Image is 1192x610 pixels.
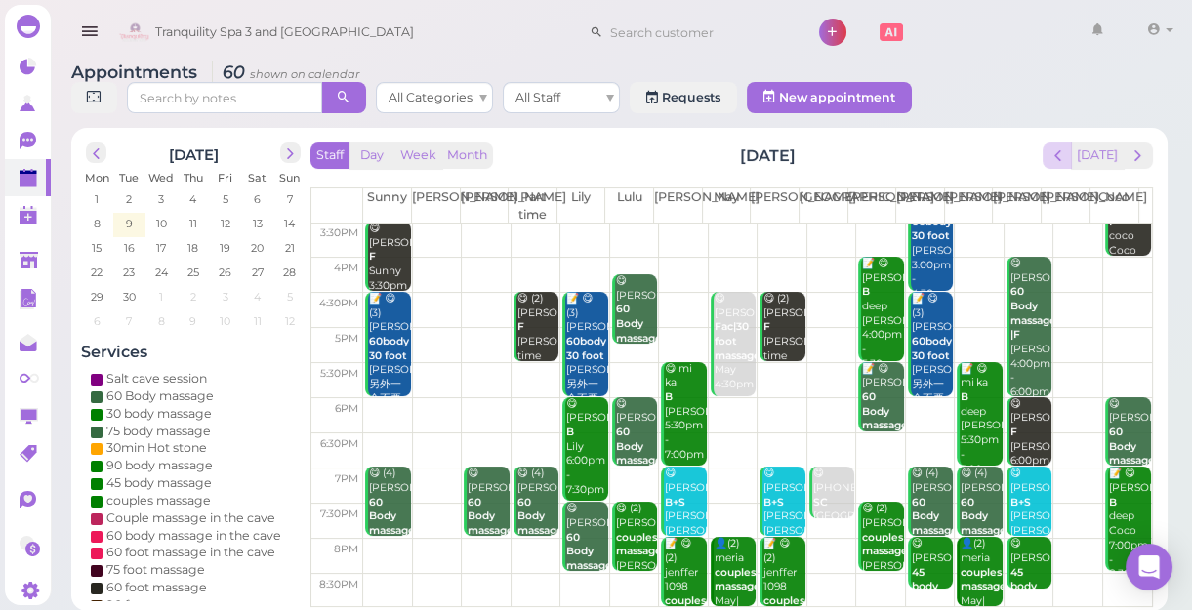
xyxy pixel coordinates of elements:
span: 3 [221,288,230,305]
th: [PERSON_NAME] [460,188,509,224]
b: couples massage [961,566,1007,593]
div: 😋 [PERSON_NAME] Lulu 4:15pm - 5:15pm [615,274,657,403]
span: 15 [90,239,103,257]
b: B [961,390,968,403]
span: 6 [252,190,263,208]
span: 3:30pm [320,226,358,239]
span: 8 [92,215,103,232]
input: Search customer [603,17,793,48]
b: 60body 30 foot [912,335,952,362]
div: 📝 😋 [PERSON_NAME] deep Coco 7:00pm - 8:30pm [1108,467,1151,582]
span: 28 [281,264,298,281]
th: [PERSON_NAME] [847,188,896,224]
button: Week [394,142,442,169]
b: 60body 30 foot [369,335,409,362]
div: 😋 mi ka [PERSON_NAME] 5:30pm - 7:00pm [664,362,706,463]
div: 75 foot massage [106,561,205,579]
div: 😋 (2) [PERSON_NAME] [PERSON_NAME]|Part time 4:30pm - 5:30pm [516,292,558,407]
button: next [1123,142,1153,169]
span: 11 [252,312,264,330]
b: F [763,320,770,333]
button: next [280,142,301,163]
b: Fac|30 foot massage [715,320,760,361]
span: 3 [156,190,166,208]
h2: [DATE] [740,144,796,167]
div: 😋 [PERSON_NAME] Coco|Lulu 6:00pm - 7:00pm [615,397,657,526]
span: 9 [187,312,198,330]
b: F [517,320,524,333]
span: 5 [285,288,295,305]
span: 5pm [335,332,358,345]
span: 8pm [334,543,358,555]
b: 60body 30 foot [566,335,606,362]
h4: Services [81,343,306,361]
b: 60 Body massage [961,496,1007,537]
span: 5 [221,190,230,208]
div: 📝 😋 mi ka deep [PERSON_NAME] 5:30pm - 7:00pm [960,362,1002,477]
div: 60 Body massage [106,387,214,405]
span: 5:30pm [320,367,358,380]
th: [PERSON_NAME] [944,188,993,224]
span: Sat [248,171,267,184]
button: [DATE] [1071,142,1124,169]
div: 30 body massage [106,405,212,423]
span: Fri [218,171,232,184]
span: 25 [185,264,201,281]
b: 60 Body massage [369,496,415,537]
span: 13 [251,215,265,232]
div: 😋 [PHONE_NUMBER] [GEOGRAPHIC_DATA] 7:00pm - 7:45pm [812,467,854,567]
b: 60 Body massage [616,426,662,467]
div: 😋 [PERSON_NAME] [PERSON_NAME]|[PERSON_NAME]|[PERSON_NAME] 7:00pm - 8:00pm [664,467,706,595]
div: couples massage [106,492,211,509]
b: couples massage [862,531,908,558]
span: 27 [250,264,266,281]
span: 1 [157,288,165,305]
div: 60 foot massage in the cave [106,544,275,561]
div: 60 body massage in the cave [106,527,281,545]
div: 📝 😋 [PERSON_NAME] deep [PERSON_NAME] 4:00pm - 5:30pm [861,257,903,372]
div: 📝 😋 (3) [PERSON_NAME] [PERSON_NAME] 另外一个不要大力 柔 [PERSON_NAME]|Lily|Sunny 4:30pm - 6:00pm [565,292,607,478]
b: couples massage [616,531,662,558]
b: 45 body massage [912,566,958,607]
b: B [665,390,673,403]
span: 10 [218,312,232,330]
span: Appointments [71,61,202,82]
span: 30 [121,288,138,305]
span: 21 [283,239,297,257]
span: All Categories [389,90,473,104]
b: B [1109,496,1117,508]
th: Part time [509,188,557,224]
span: 18 [185,239,200,257]
th: [PERSON_NAME] [1042,188,1090,224]
span: 12 [283,312,297,330]
span: 14 [282,215,297,232]
b: F [1109,216,1116,228]
span: 9 [124,215,135,232]
b: couples massage [715,566,760,593]
b: B [566,426,574,438]
small: shown on calendar [250,67,360,81]
span: 26 [217,264,233,281]
button: prev [1043,142,1073,169]
span: 6 [92,312,103,330]
span: Thu [184,171,203,184]
div: 30min Hot stone [106,439,207,457]
span: 20 [249,239,266,257]
span: 7 [285,190,295,208]
b: 60 Body massage |F [1010,285,1056,341]
div: 😋 [PERSON_NAME] Sunny 3:30pm - 4:30pm [368,222,410,322]
div: Couple massage in the cave [106,509,275,527]
span: Wed [148,171,174,184]
div: 📝 😋 (3) [PERSON_NAME] [PERSON_NAME] 另外一个不要大力 柔 [PERSON_NAME]|Lily|Sunny 4:30pm - 6:00pm [368,292,410,478]
span: 10 [154,215,169,232]
th: Lulu [605,188,654,224]
b: 60 Body massage [468,496,514,537]
span: All Staff [515,90,560,104]
th: Lily [556,188,605,224]
span: 12 [219,215,232,232]
span: 19 [218,239,232,257]
div: 45 body massage [106,474,212,492]
th: [PERSON_NAME] [751,188,800,224]
button: Month [441,142,493,169]
b: B+S [1010,496,1031,508]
